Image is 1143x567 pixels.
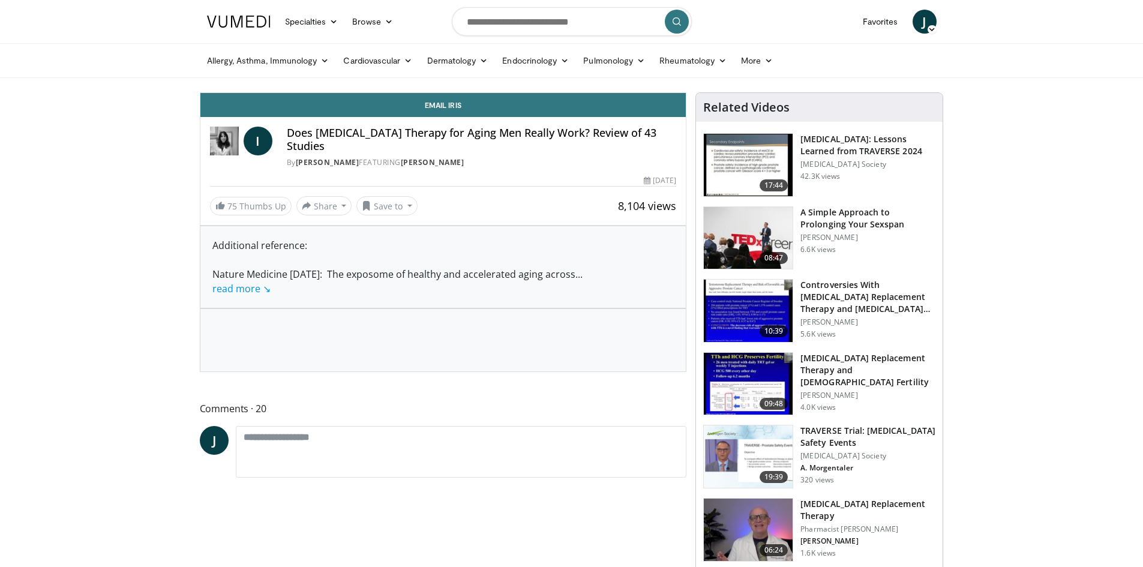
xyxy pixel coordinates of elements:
[652,49,734,73] a: Rheumatology
[296,157,359,167] a: [PERSON_NAME]
[800,352,935,388] h3: [MEDICAL_DATA] Replacement Therapy and [DEMOGRAPHIC_DATA] Fertility
[210,127,239,155] img: Dr. Iris Gorfinkel
[800,548,836,558] p: 1.6K views
[200,401,687,416] span: Comments 20
[800,279,935,315] h3: Controversies With [MEDICAL_DATA] Replacement Therapy and [MEDICAL_DATA] Can…
[760,252,788,264] span: 08:47
[800,425,935,449] h3: TRAVERSE Trial: [MEDICAL_DATA] Safety Events
[800,172,840,181] p: 42.3K views
[800,536,935,546] p: [PERSON_NAME]
[212,282,271,295] a: read more ↘
[704,425,793,488] img: 9812f22f-d817-4923-ae6c-a42f6b8f1c21.png.150x105_q85_crop-smart_upscale.png
[760,398,788,410] span: 09:48
[227,200,237,212] span: 75
[278,10,346,34] a: Specialties
[296,196,352,215] button: Share
[760,544,788,556] span: 06:24
[703,133,935,197] a: 17:44 [MEDICAL_DATA]: Lessons Learned from TRAVERSE 2024 [MEDICAL_DATA] Society 42.3K views
[210,197,292,215] a: 75 Thumbs Up
[618,199,676,213] span: 8,104 views
[760,471,788,483] span: 19:39
[401,157,464,167] a: [PERSON_NAME]
[704,353,793,415] img: 58e29ddd-d015-4cd9-bf96-f28e303b730c.150x105_q85_crop-smart_upscale.jpg
[800,403,836,412] p: 4.0K views
[800,329,836,339] p: 5.6K views
[800,451,935,461] p: [MEDICAL_DATA] Society
[703,100,790,115] h4: Related Videos
[703,425,935,488] a: 19:39 TRAVERSE Trial: [MEDICAL_DATA] Safety Events [MEDICAL_DATA] Society A. Morgentaler 320 views
[207,16,271,28] img: VuMedi Logo
[800,233,935,242] p: [PERSON_NAME]
[800,317,935,327] p: [PERSON_NAME]
[760,179,788,191] span: 17:44
[244,127,272,155] a: I
[856,10,905,34] a: Favorites
[800,524,935,534] p: Pharmacist [PERSON_NAME]
[704,280,793,342] img: 418933e4-fe1c-4c2e-be56-3ce3ec8efa3b.150x105_q85_crop-smart_upscale.jpg
[703,498,935,562] a: 06:24 [MEDICAL_DATA] Replacement Therapy Pharmacist [PERSON_NAME] [PERSON_NAME] 1.6K views
[704,499,793,561] img: e23de6d5-b3cf-4de1-8780-c4eec047bbc0.150x105_q85_crop-smart_upscale.jpg
[760,325,788,337] span: 10:39
[734,49,780,73] a: More
[800,498,935,522] h3: [MEDICAL_DATA] Replacement Therapy
[704,207,793,269] img: c4bd4661-e278-4c34-863c-57c104f39734.150x105_q85_crop-smart_upscale.jpg
[576,49,652,73] a: Pulmonology
[200,49,337,73] a: Allergy, Asthma, Immunology
[800,475,834,485] p: 320 views
[200,426,229,455] a: J
[212,268,583,295] span: ...
[800,133,935,157] h3: [MEDICAL_DATA]: Lessons Learned from TRAVERSE 2024
[420,49,496,73] a: Dermatology
[287,157,677,168] div: By FEATURING
[287,127,677,152] h4: Does [MEDICAL_DATA] Therapy for Aging Men Really Work? Review of 43 Studies
[212,238,674,296] div: Additional reference: Nature Medicine [DATE]: The exposome of healthy and accelerated aging across
[704,134,793,196] img: 1317c62a-2f0d-4360-bee0-b1bff80fed3c.150x105_q85_crop-smart_upscale.jpg
[495,49,576,73] a: Endocrinology
[644,175,676,186] div: [DATE]
[800,206,935,230] h3: A Simple Approach to Prolonging Your Sexspan
[800,160,935,169] p: [MEDICAL_DATA] Society
[800,245,836,254] p: 6.6K views
[703,206,935,270] a: 08:47 A Simple Approach to Prolonging Your Sexspan [PERSON_NAME] 6.6K views
[345,10,400,34] a: Browse
[800,391,935,400] p: [PERSON_NAME]
[703,352,935,416] a: 09:48 [MEDICAL_DATA] Replacement Therapy and [DEMOGRAPHIC_DATA] Fertility [PERSON_NAME] 4.0K views
[356,196,418,215] button: Save to
[703,279,935,343] a: 10:39 Controversies With [MEDICAL_DATA] Replacement Therapy and [MEDICAL_DATA] Can… [PERSON_NAME]...
[200,93,686,117] a: Email Iris
[336,49,419,73] a: Cardiovascular
[452,7,692,36] input: Search topics, interventions
[913,10,937,34] a: J
[800,463,935,473] p: A. Morgentaler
